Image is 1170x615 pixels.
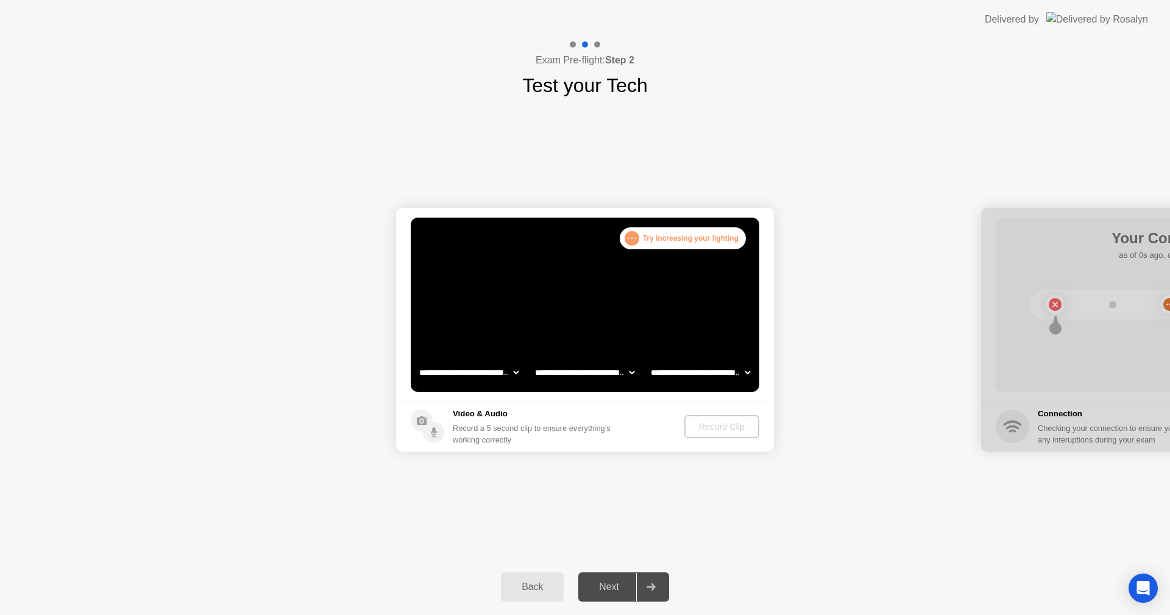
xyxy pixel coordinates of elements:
div: Next [582,581,636,592]
div: Record a 5 second clip to ensure everything’s working correctly [453,422,615,446]
button: Next [578,572,669,602]
select: Available cameras [417,360,521,385]
select: Available microphones [648,360,753,385]
select: Available speakers [533,360,637,385]
h4: Exam Pre-flight: [536,53,634,68]
div: Record Clip [689,422,754,432]
button: Record Clip [684,415,759,438]
b: Step 2 [605,55,634,65]
div: Back [505,581,560,592]
div: Try increasing your lighting [620,227,746,249]
button: Back [501,572,564,602]
h1: Test your Tech [522,71,648,100]
div: . . . [625,231,639,246]
img: Delivered by Rosalyn [1046,12,1148,26]
div: Open Intercom Messenger [1129,574,1158,603]
div: Delivered by [985,12,1039,27]
h5: Video & Audio [453,408,615,420]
